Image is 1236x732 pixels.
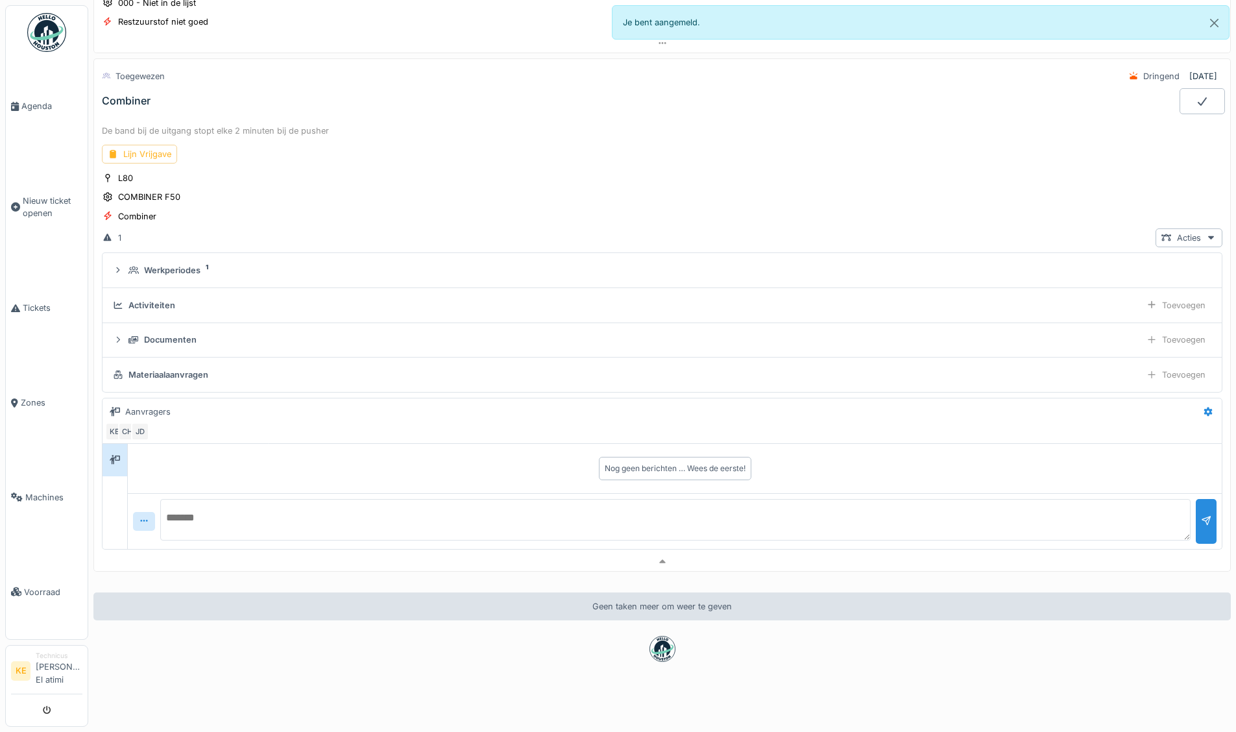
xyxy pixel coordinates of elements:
[1141,365,1211,384] div: Toevoegen
[612,5,1230,40] div: Je bent aangemeld.
[6,154,88,261] a: Nieuw ticket openen
[21,100,82,112] span: Agenda
[118,422,136,441] div: CH
[1141,330,1211,349] div: Toevoegen
[125,406,171,418] div: Aanvragers
[1200,6,1229,40] button: Close
[118,210,156,223] div: Combiner
[21,396,82,409] span: Zones
[102,125,1222,137] div: De band bij de uitgang stopt elke 2 minuten bij de pusher
[36,651,82,691] li: [PERSON_NAME] El atimi
[6,261,88,356] a: Tickets
[128,369,208,381] div: Materiaalaanvragen
[1156,228,1222,247] div: Acties
[131,422,149,441] div: JD
[11,661,30,681] li: KE
[105,422,123,441] div: KE
[93,592,1231,620] div: Geen taken meer om weer te geven
[23,302,82,314] span: Tickets
[6,356,88,450] a: Zones
[23,195,82,219] span: Nieuw ticket openen
[144,264,200,276] div: Werkperiodes
[118,232,121,244] div: 1
[6,59,88,154] a: Agenda
[108,293,1217,317] summary: ActiviteitenToevoegen
[115,70,165,82] div: Toegewezen
[649,636,675,662] img: badge-BVDL4wpA.svg
[27,13,66,52] img: Badge_color-CXgf-gQk.svg
[128,299,175,311] div: Activiteiten
[36,651,82,661] div: Technicus
[1143,70,1180,82] div: Dringend
[6,544,88,639] a: Voorraad
[108,363,1217,387] summary: MateriaalaanvragenToevoegen
[11,651,82,694] a: KE Technicus[PERSON_NAME] El atimi
[25,491,82,504] span: Machines
[6,450,88,544] a: Machines
[1189,70,1217,82] div: [DATE]
[118,172,133,184] div: L80
[118,191,180,203] div: COMBINER F50
[108,328,1217,352] summary: DocumentenToevoegen
[102,95,151,107] div: Combiner
[1141,296,1211,315] div: Toevoegen
[144,334,197,346] div: Documenten
[108,258,1217,282] summary: Werkperiodes1
[24,586,82,598] span: Voorraad
[102,145,177,164] div: Lijn Vrijgave
[605,463,745,474] div: Nog geen berichten … Wees de eerste!
[118,16,208,28] div: Restzuurstof niet goed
